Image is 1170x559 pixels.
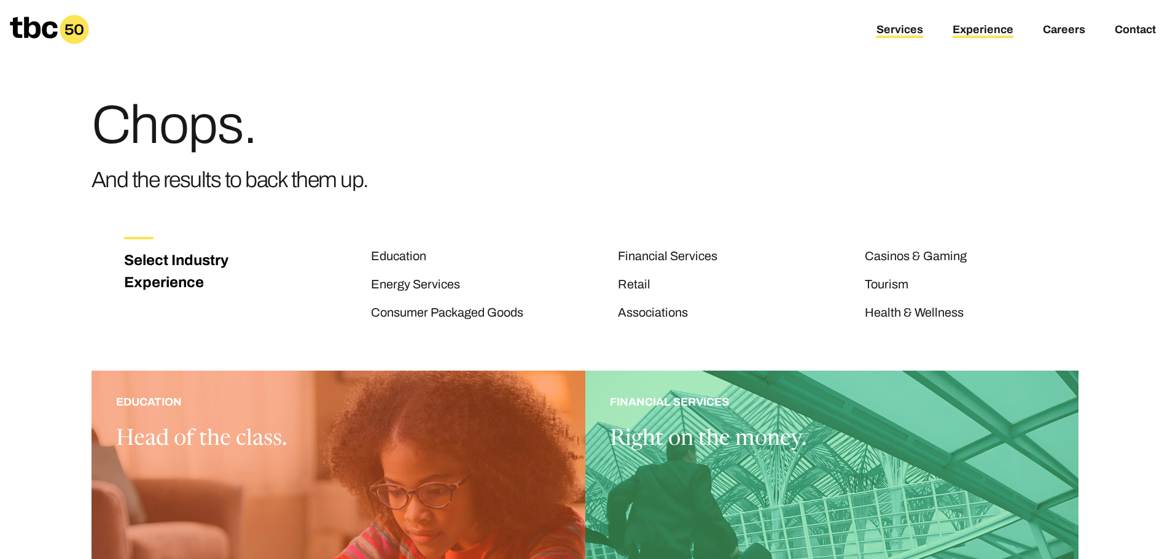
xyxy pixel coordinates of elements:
a: Casinos & Gaming [865,249,967,265]
a: Services [876,23,923,38]
a: Contact [1115,23,1156,38]
a: Education [371,249,426,265]
a: Experience [953,23,1013,38]
a: Homepage [10,15,89,44]
a: Careers [1043,23,1085,38]
h3: Select Industry Experience [124,249,242,293]
a: Tourism [865,277,908,293]
a: Retail [618,277,650,293]
h3: And the results to back them up. [92,162,369,198]
a: Consumer Packaged Goods [371,306,523,322]
a: Associations [618,306,688,322]
a: Financial Services [618,249,717,265]
a: Health & Wellness [865,306,964,322]
h1: Chops. [92,98,369,152]
a: Energy Services [371,277,460,293]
